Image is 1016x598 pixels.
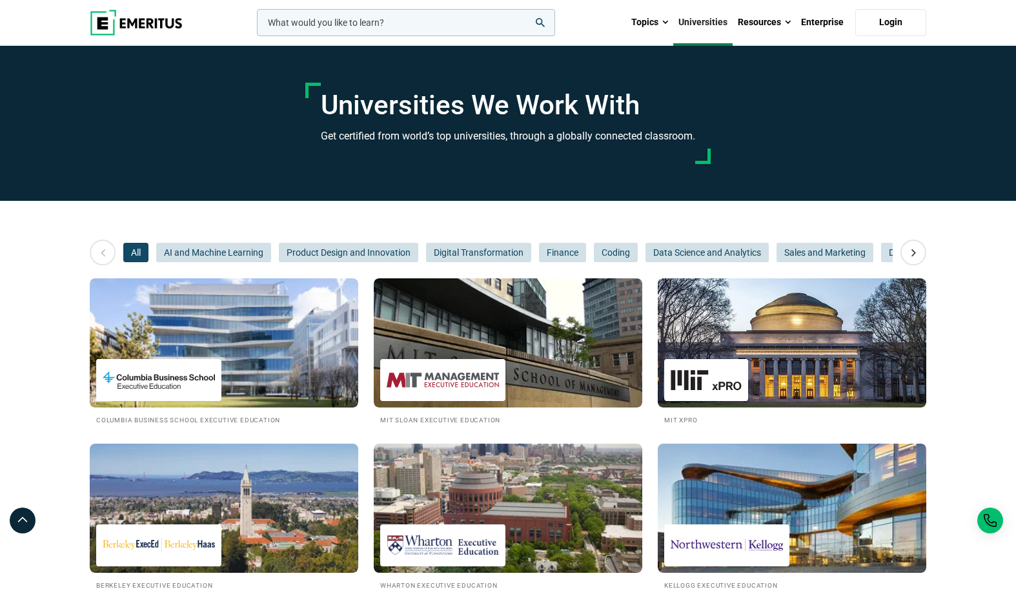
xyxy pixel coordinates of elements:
[374,444,642,590] a: Universities We Work With Wharton Executive Education Wharton Executive Education
[855,9,926,36] a: Login
[90,278,358,425] a: Universities We Work With Columbia Business School Executive Education Columbia Business School E...
[658,444,926,573] img: Universities We Work With
[426,243,531,262] button: Digital Transformation
[594,243,638,262] button: Coding
[90,444,358,590] a: Universities We Work With Berkeley Executive Education Berkeley Executive Education
[374,278,642,425] a: Universities We Work With MIT Sloan Executive Education MIT Sloan Executive Education
[664,579,920,590] h2: Kellogg Executive Education
[156,243,271,262] button: AI and Machine Learning
[387,531,499,560] img: Wharton Executive Education
[671,531,783,560] img: Kellogg Executive Education
[123,243,148,262] button: All
[374,278,642,407] img: Universities We Work With
[539,243,586,262] button: Finance
[257,9,555,36] input: woocommerce-product-search-field-0
[387,366,499,395] img: MIT Sloan Executive Education
[658,444,926,590] a: Universities We Work With Kellogg Executive Education Kellogg Executive Education
[103,366,215,395] img: Columbia Business School Executive Education
[374,444,642,573] img: Universities We Work With
[96,414,352,425] h2: Columbia Business School Executive Education
[103,531,215,560] img: Berkeley Executive Education
[645,243,769,262] button: Data Science and Analytics
[664,414,920,425] h2: MIT xPRO
[777,243,873,262] button: Sales and Marketing
[90,278,358,407] img: Universities We Work With
[380,414,636,425] h2: MIT Sloan Executive Education
[321,128,695,145] h3: Get certified from world’s top universities, through a globally connected classroom.
[90,444,358,573] img: Universities We Work With
[279,243,418,262] button: Product Design and Innovation
[321,89,695,121] h1: Universities We Work With
[671,366,742,395] img: MIT xPRO
[658,278,926,407] img: Universities We Work With
[380,579,636,590] h2: Wharton Executive Education
[96,579,352,590] h2: Berkeley Executive Education
[658,278,926,425] a: Universities We Work With MIT xPRO MIT xPRO
[881,243,964,262] button: Digital Marketing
